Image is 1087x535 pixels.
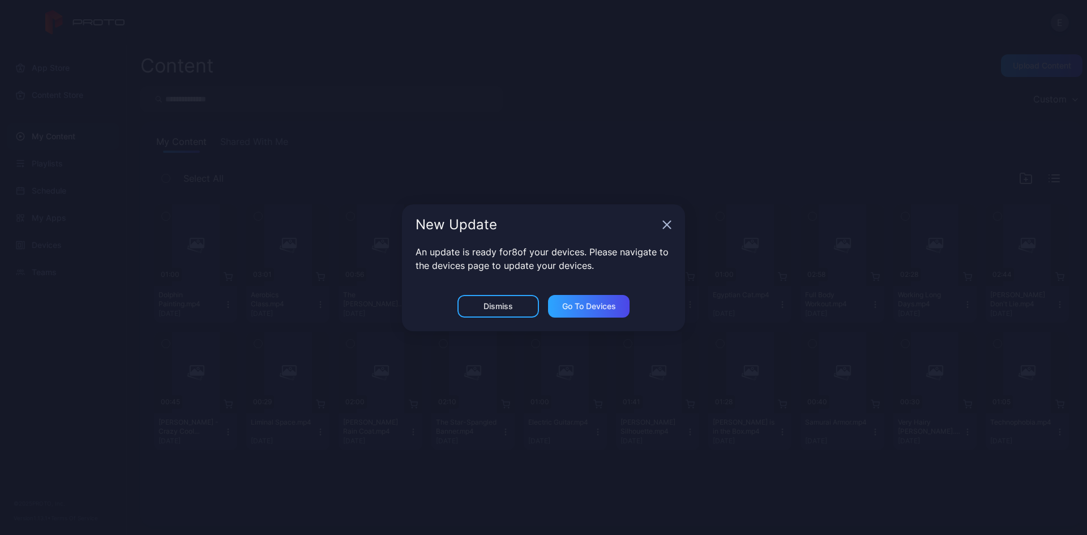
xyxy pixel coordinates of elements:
button: Go to devices [548,295,630,318]
div: Go to devices [562,302,616,311]
div: New Update [416,218,658,232]
div: Dismiss [483,302,513,311]
button: Dismiss [457,295,539,318]
p: An update is ready for 8 of your devices. Please navigate to the devices page to update your devi... [416,245,671,272]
